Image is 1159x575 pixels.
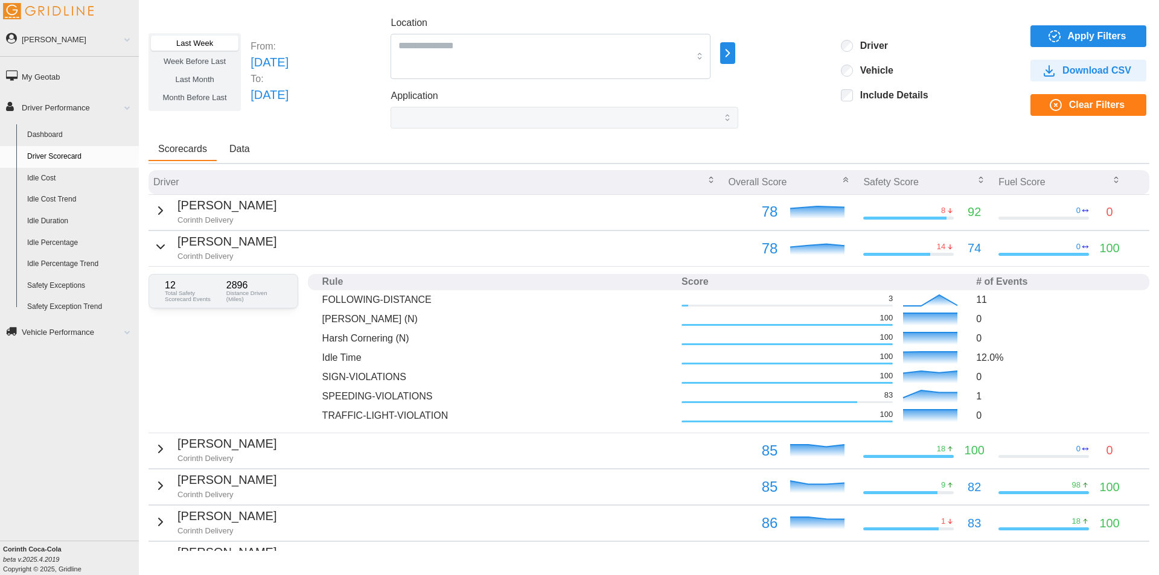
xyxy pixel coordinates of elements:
p: 0 [1106,203,1113,221]
p: 85 [729,439,778,462]
p: [PERSON_NAME] [177,507,276,526]
div: Copyright © 2025, Gridline [3,544,139,574]
p: 36 [1103,550,1116,569]
p: SIGN-VIOLATIONS [322,370,672,384]
p: 18 [937,443,945,454]
p: 2896 [226,281,282,290]
p: 0 [1076,205,1081,216]
button: [PERSON_NAME]Corinth Delivery [153,232,276,262]
p: 0 [976,312,1135,326]
label: Application [391,89,438,104]
p: 100 [1099,514,1119,533]
p: 100 [965,550,985,569]
p: Idle Time [322,351,672,364]
p: Corinth Delivery [177,251,276,262]
p: 74 [968,239,981,258]
th: Score [677,274,971,290]
p: FOLLOWING-DISTANCE [322,293,672,307]
p: 86 [729,512,778,535]
p: 78 [729,200,778,223]
button: [PERSON_NAME]Corinth Delivery [153,543,276,573]
p: Corinth Delivery [177,526,276,536]
p: 92 [968,203,981,221]
p: 0 [976,331,1135,345]
p: Fuel Score [998,175,1045,189]
p: [PERSON_NAME] [177,196,276,215]
a: Driver Scorecard [22,146,139,168]
p: 1 [976,389,1135,403]
a: Dashboard [22,124,139,146]
span: Scorecards [158,144,207,154]
p: 1 [941,516,945,527]
th: Rule [318,274,677,290]
p: 90 [729,548,778,571]
label: Location [391,16,427,31]
p: 85 [729,475,778,498]
p: Total Safety Scorecard Events [165,290,220,302]
p: 100 [965,441,985,460]
button: [PERSON_NAME]Corinth Delivery [153,507,276,536]
p: 0 [1076,241,1081,252]
span: Apply Filters [1068,26,1126,46]
p: [DATE] [251,86,289,104]
p: 100 [880,370,893,381]
button: [PERSON_NAME]Corinth Delivery [153,471,276,500]
p: Corinth Delivery [177,215,276,226]
p: 9 [941,480,945,491]
p: 83 [884,390,893,401]
span: Download CSV [1062,60,1131,81]
p: Overall Score [729,175,787,189]
p: 12 [165,281,220,290]
p: [PERSON_NAME] [177,232,276,251]
p: From: [251,39,289,53]
label: Driver [853,40,888,52]
button: Download CSV [1030,60,1146,81]
p: [PERSON_NAME] (N) [322,312,672,326]
p: 14 [937,241,945,252]
p: Driver [153,175,179,189]
a: Idle Percentage [22,232,139,254]
span: Data [229,144,250,154]
p: Corinth Delivery [177,453,276,464]
p: 98 [1072,480,1081,491]
p: 11 [976,293,1135,307]
button: Apply Filters [1030,25,1146,47]
span: Last Week [176,39,213,48]
p: Harsh Cornering (N) [322,331,672,345]
button: [PERSON_NAME]Corinth Delivery [153,196,276,226]
p: 78 [729,237,778,260]
p: TRAFFIC-LIGHT-VIOLATION [322,408,672,422]
p: 0 [1106,441,1113,460]
i: beta v.2025.4.2019 [3,556,59,563]
p: Corinth Delivery [177,489,276,500]
a: Safety Exception Trend [22,296,139,318]
p: 3 [889,293,893,304]
a: Idle Cost Trend [22,189,139,211]
a: Idle Duration [22,211,139,232]
span: Last Month [175,75,214,84]
p: 100 [880,332,893,343]
label: Vehicle [853,65,893,77]
p: 8 [941,205,945,216]
p: 100 [880,351,893,362]
p: Safety Score [863,175,919,189]
p: 100 [880,409,893,420]
p: 82 [968,478,981,497]
p: [PERSON_NAME] [177,434,276,453]
p: Distance Driven (Miles) [226,290,282,302]
p: [PERSON_NAME] [177,471,276,489]
button: Clear Filters [1030,94,1146,116]
img: Gridline [3,3,94,19]
span: Week Before Last [164,57,226,66]
p: 83 [968,514,981,533]
a: Safety Exceptions [22,275,139,297]
p: 0 [976,370,1135,384]
th: # of Events [971,274,1140,290]
button: [PERSON_NAME]Corinth Delivery [153,434,276,464]
p: 100 [880,313,893,323]
a: Idle Percentage Trend [22,253,139,275]
span: Clear Filters [1069,95,1125,115]
label: Include Details [853,89,928,101]
p: 0 [976,408,1135,422]
a: Idle Cost [22,168,139,189]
